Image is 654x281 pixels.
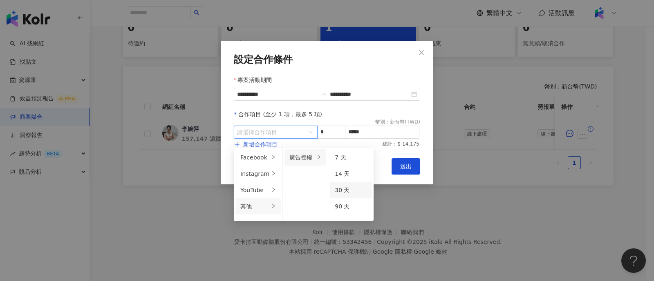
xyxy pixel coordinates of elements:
[271,171,276,176] span: right
[271,187,276,192] span: right
[284,149,326,166] li: 廣告授權
[240,186,269,195] div: YouTube
[234,75,278,84] label: 專案活動期間
[335,203,349,210] span: 90 天
[338,128,340,131] span: up
[320,91,327,97] span: to
[333,132,345,138] span: Decrease Value
[234,54,420,65] div: 設定合作條件
[412,134,414,137] span: down
[240,153,269,162] div: Facebook
[335,170,349,177] span: 14 天
[316,155,321,159] span: right
[407,126,419,132] span: Increase Value
[411,91,417,97] span: close-circle
[235,198,281,215] li: 其他
[400,163,412,170] span: 送出
[240,202,269,211] div: 其他
[402,141,419,147] span: 14,175
[235,166,281,182] li: Instagram
[338,134,340,137] span: down
[234,110,420,119] div: 合作項目 (至少 1 項，最多 5 項)
[413,44,430,61] button: Close
[412,128,414,131] span: up
[333,126,345,132] span: Increase Value
[418,49,425,56] span: close
[237,90,317,99] input: 專案活動期間
[392,158,420,175] button: 送出
[383,141,401,148] span: 總計：$
[240,169,269,178] div: Instagram
[375,119,420,126] div: 幣別 ： 新台幣 ( TWD )
[271,204,276,208] span: right
[243,141,278,148] span: 新增合作項目
[235,182,281,198] li: YouTube
[407,132,419,138] span: Decrease Value
[320,91,327,97] span: swap-right
[335,154,346,161] span: 7 天
[271,155,276,159] span: right
[289,153,315,162] div: 廣告授權
[234,142,240,147] span: plus
[335,187,349,193] span: 30 天
[234,136,278,153] button: 新增合作項目
[235,149,281,166] li: Facebook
